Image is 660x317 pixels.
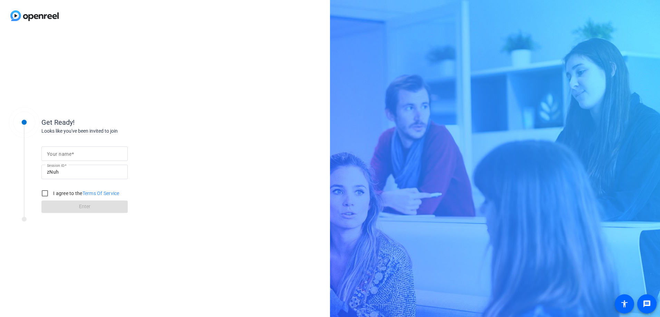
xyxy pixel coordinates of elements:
div: Get Ready! [41,117,179,127]
mat-label: Session ID [47,163,65,167]
mat-icon: message [643,300,651,308]
div: Looks like you've been invited to join [41,127,179,135]
a: Terms Of Service [82,191,119,196]
mat-icon: accessibility [620,300,629,308]
mat-label: Your name [47,151,71,157]
label: I agree to the [52,190,119,197]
